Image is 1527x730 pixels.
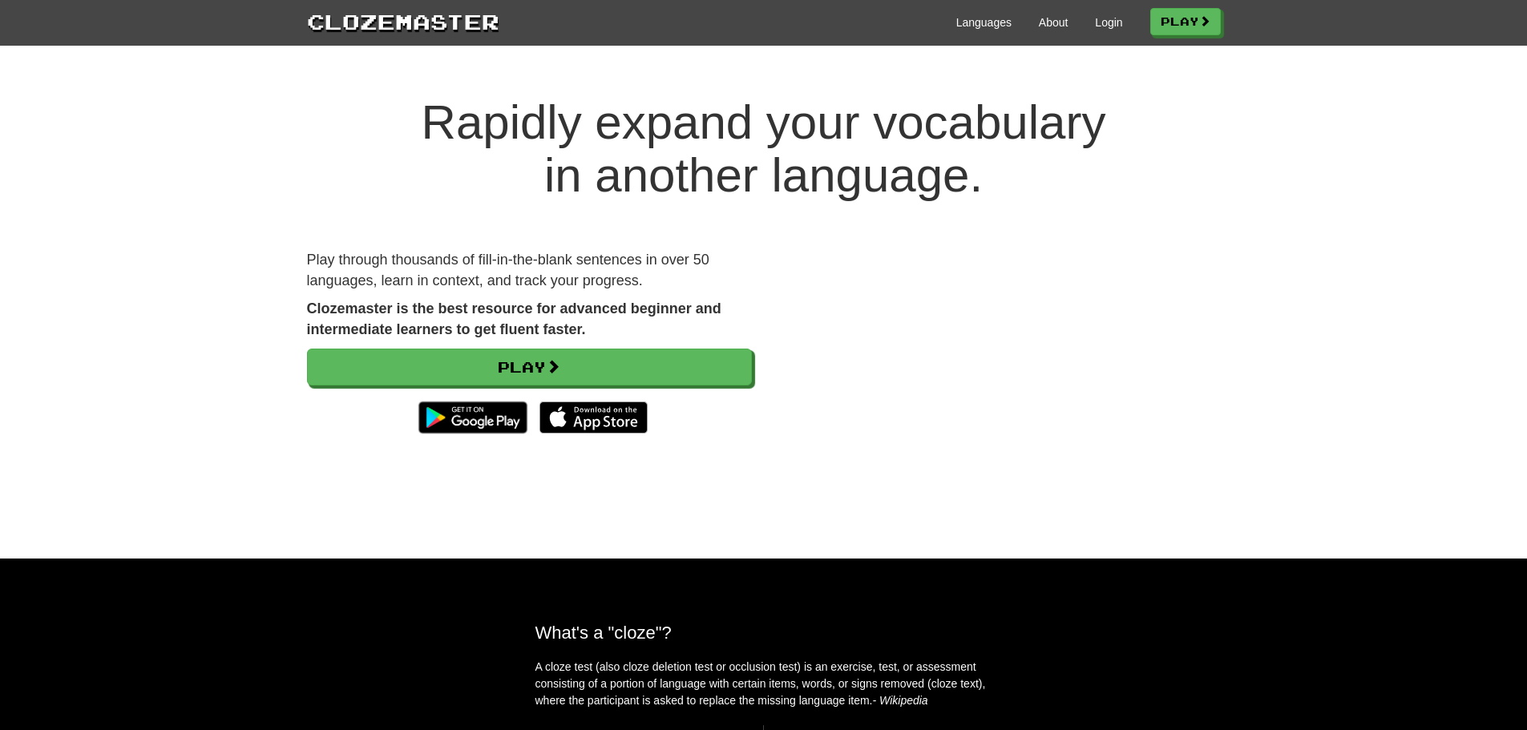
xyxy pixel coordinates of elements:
[873,694,928,707] em: - Wikipedia
[307,250,752,291] p: Play through thousands of fill-in-the-blank sentences in over 50 languages, learn in context, and...
[539,401,648,434] img: Download_on_the_App_Store_Badge_US-UK_135x40-25178aeef6eb6b83b96f5f2d004eda3bffbb37122de64afbaef7...
[1039,14,1068,30] a: About
[535,659,992,709] p: A cloze test (also cloze deletion test or occlusion test) is an exercise, test, or assessment con...
[1150,8,1221,35] a: Play
[307,6,499,36] a: Clozemaster
[535,623,992,643] h2: What's a "cloze"?
[307,300,721,337] strong: Clozemaster is the best resource for advanced beginner and intermediate learners to get fluent fa...
[1095,14,1122,30] a: Login
[307,349,752,385] a: Play
[410,393,535,442] img: Get it on Google Play
[956,14,1012,30] a: Languages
